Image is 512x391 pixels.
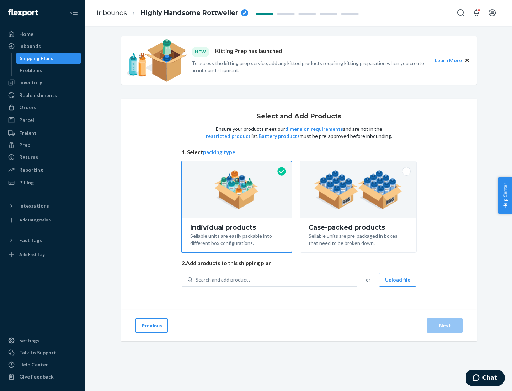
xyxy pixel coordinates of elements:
[67,6,81,20] button: Close Navigation
[19,92,57,99] div: Replenishments
[20,55,53,62] div: Shipping Plans
[469,6,484,20] button: Open notifications
[309,224,408,231] div: Case-packed products
[19,373,54,380] div: Give Feedback
[214,170,259,209] img: individual-pack.facf35554cb0f1810c75b2bd6df2d64e.png
[309,231,408,247] div: Sellable units are pre-packaged in boxes that need to be broken down.
[463,57,471,64] button: Close
[4,127,81,139] a: Freight
[19,179,34,186] div: Billing
[91,2,254,23] ol: breadcrumbs
[485,6,499,20] button: Open account menu
[19,43,41,50] div: Inbounds
[4,249,81,260] a: Add Fast Tag
[4,90,81,101] a: Replenishments
[16,65,81,76] a: Problems
[19,337,39,344] div: Settings
[4,28,81,40] a: Home
[4,371,81,382] button: Give Feedback
[97,9,127,17] a: Inbounds
[379,273,416,287] button: Upload file
[19,166,43,173] div: Reporting
[4,139,81,151] a: Prep
[19,117,34,124] div: Parcel
[314,170,402,209] img: case-pack.59cecea509d18c883b923b81aeac6d0b.png
[192,60,428,74] p: To access the kitting prep service, add any kitted products requiring kitting preparation when yo...
[19,129,37,136] div: Freight
[4,235,81,246] button: Fast Tags
[203,149,235,156] button: packing type
[190,231,283,247] div: Sellable units are easily packable into different box configurations.
[196,276,251,283] div: Search and add products
[19,154,38,161] div: Returns
[285,125,343,133] button: dimension requirements
[4,359,81,370] a: Help Center
[19,202,49,209] div: Integrations
[182,259,416,267] span: 2. Add products to this shipping plan
[8,9,38,16] img: Flexport logo
[192,47,209,57] div: NEW
[16,53,81,64] a: Shipping Plans
[19,31,33,38] div: Home
[433,322,457,329] div: Next
[190,224,283,231] div: Individual products
[366,276,370,283] span: or
[4,77,81,88] a: Inventory
[4,41,81,52] a: Inbounds
[435,57,462,64] button: Learn More
[206,133,251,140] button: restricted product
[19,217,51,223] div: Add Integration
[19,79,42,86] div: Inventory
[257,113,341,120] h1: Select and Add Products
[4,177,81,188] a: Billing
[4,214,81,226] a: Add Integration
[4,347,81,358] button: Talk to Support
[4,164,81,176] a: Reporting
[4,114,81,126] a: Parcel
[454,6,468,20] button: Open Search Box
[205,125,393,140] p: Ensure your products meet our and are not in the list. must be pre-approved before inbounding.
[466,370,505,387] iframe: Opens a widget where you can chat to one of our agents
[19,251,45,257] div: Add Fast Tag
[19,104,36,111] div: Orders
[140,9,238,18] span: Highly Handsome Rottweiler
[19,141,30,149] div: Prep
[427,318,463,333] button: Next
[215,47,282,57] p: Kitting Prep has launched
[135,318,168,333] button: Previous
[20,67,42,74] div: Problems
[4,102,81,113] a: Orders
[19,237,42,244] div: Fast Tags
[182,149,416,156] span: 1. Select
[4,200,81,211] button: Integrations
[19,361,48,368] div: Help Center
[4,335,81,346] a: Settings
[19,349,56,356] div: Talk to Support
[498,177,512,214] button: Help Center
[258,133,300,140] button: Battery products
[4,151,81,163] a: Returns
